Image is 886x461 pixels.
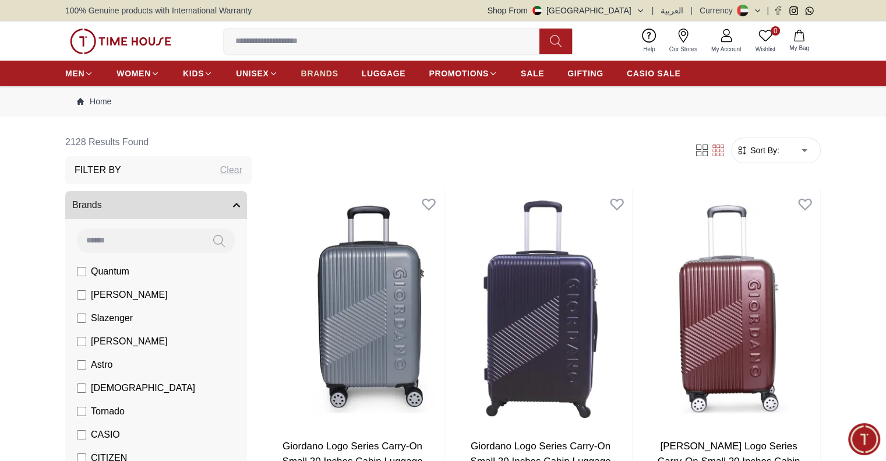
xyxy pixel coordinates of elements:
[77,96,111,107] a: Home
[91,358,112,372] span: Astro
[532,6,542,15] img: United Arab Emirates
[117,68,151,79] span: WOMEN
[65,63,93,84] a: MEN
[72,198,102,212] span: Brands
[652,5,654,16] span: |
[65,68,84,79] span: MEN
[690,5,693,16] span: |
[77,383,86,393] input: [DEMOGRAPHIC_DATA]
[521,68,544,79] span: SALE
[91,288,168,302] span: [PERSON_NAME]
[362,68,406,79] span: LUGGAGE
[91,335,168,349] span: [PERSON_NAME]
[301,68,338,79] span: BRANDS
[736,145,779,156] button: Sort By:
[362,63,406,84] a: LUGGAGE
[65,128,252,156] h6: 2128 Results Found
[627,68,681,79] span: CASIO SALE
[75,163,121,177] h3: Filter By
[261,189,444,430] img: Giordano Logo Series Carry-On Small 20 Inches Cabin Luggage Silver GR020.20.SLV
[707,45,746,54] span: My Account
[488,5,645,16] button: Shop From[GEOGRAPHIC_DATA]
[751,45,780,54] span: Wishlist
[636,26,662,56] a: Help
[748,145,779,156] span: Sort By:
[77,290,86,300] input: [PERSON_NAME]
[77,267,86,276] input: Quantum
[567,68,603,79] span: GIFTING
[782,27,816,55] button: My Bag
[429,63,497,84] a: PROMOTIONS
[301,63,338,84] a: BRANDS
[627,63,681,84] a: CASIO SALE
[567,63,603,84] a: GIFTING
[449,189,632,430] img: Giordano Logo Series Carry-On Small 20 Inches Cabin Luggage Navy GR020.20.NVY
[65,86,821,117] nav: Breadcrumb
[220,163,242,177] div: Clear
[774,6,782,15] a: Facebook
[638,45,660,54] span: Help
[665,45,702,54] span: Our Stores
[91,381,195,395] span: [DEMOGRAPHIC_DATA]
[767,5,769,16] span: |
[77,314,86,323] input: Slazenger
[700,5,737,16] div: Currency
[65,5,252,16] span: 100% Genuine products with International Warranty
[77,360,86,369] input: Astro
[91,265,129,279] span: Quantum
[77,407,86,416] input: Tornado
[521,63,544,84] a: SALE
[70,29,171,54] img: ...
[91,311,133,325] span: Slazenger
[848,423,880,455] div: Chat Widget
[785,44,814,52] span: My Bag
[117,63,160,84] a: WOMEN
[91,404,125,418] span: Tornado
[236,63,277,84] a: UNISEX
[91,428,120,442] span: CASIO
[662,26,704,56] a: Our Stores
[749,26,782,56] a: 0Wishlist
[661,5,683,16] button: العربية
[789,6,798,15] a: Instagram
[771,26,780,36] span: 0
[65,191,247,219] button: Brands
[236,68,269,79] span: UNISEX
[183,68,204,79] span: KIDS
[183,63,213,84] a: KIDS
[429,68,489,79] span: PROMOTIONS
[77,430,86,439] input: CASIO
[805,6,814,15] a: Whatsapp
[637,189,820,430] img: Giordano Logo Series Carry-On Small 20 Inches Cabin Luggage Maroon GR020.20.MRN
[77,337,86,346] input: [PERSON_NAME]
